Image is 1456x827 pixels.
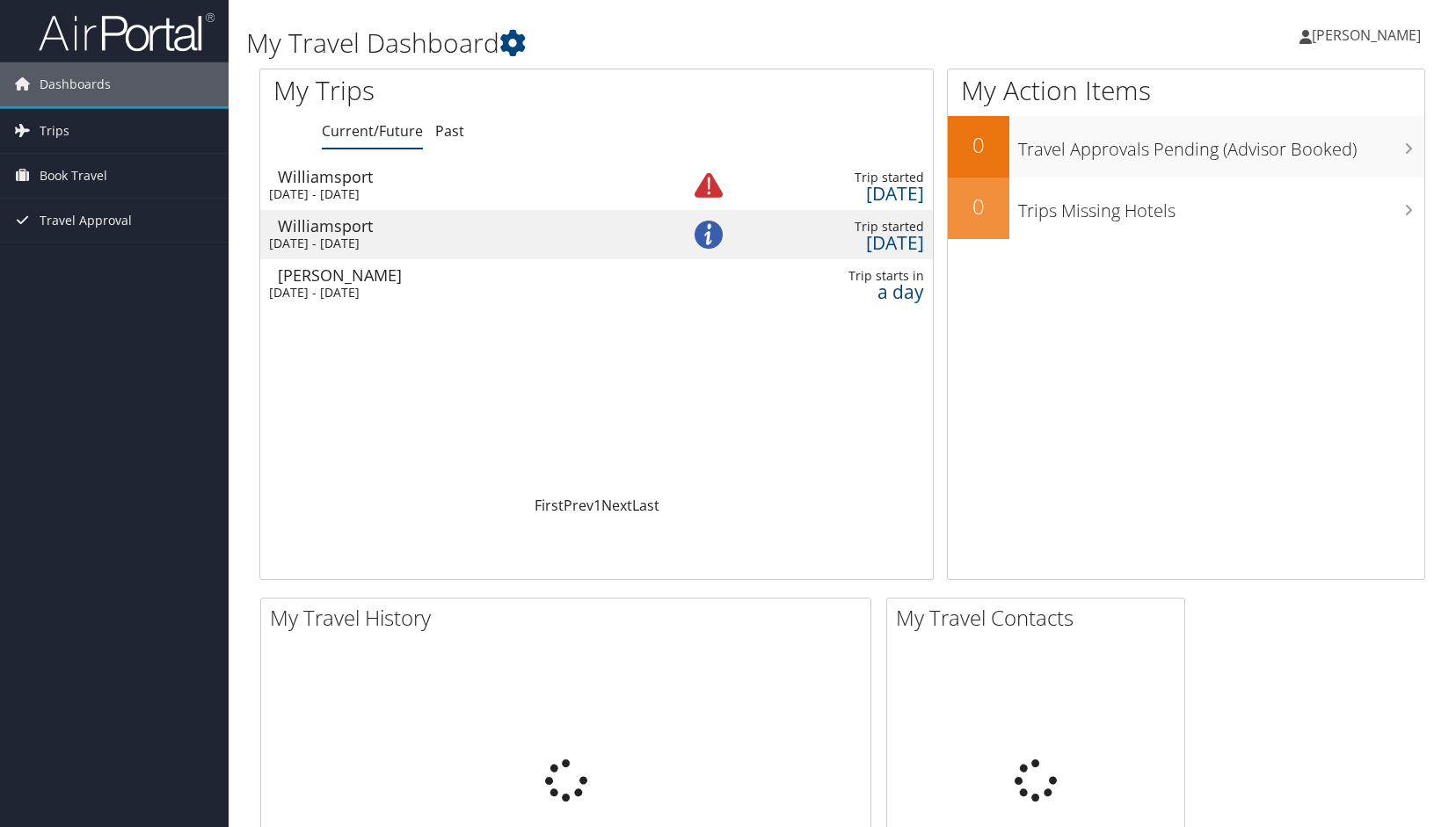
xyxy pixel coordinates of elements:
[948,116,1424,178] a: 0Travel Approvals Pending (Advisor Booked)
[695,171,723,199] img: alert-flat-solid-warning.png
[270,603,870,633] h2: My Travel History
[40,199,132,243] span: Travel Approval
[896,603,1184,633] h2: My Travel Contacts
[752,185,924,201] div: [DATE]
[695,221,723,249] img: alert-flat-solid-info.png
[1299,9,1438,62] a: [PERSON_NAME]
[752,235,924,250] div: [DATE]
[948,192,1009,221] h2: 0
[39,11,215,53] img: airportal-logo.png
[269,186,649,202] div: [DATE] - [DATE]
[1018,128,1424,162] h3: Travel Approvals Pending (Advisor Booked)
[752,170,924,185] div: Trip started
[322,121,423,141] a: Current/Future
[269,285,649,301] div: [DATE] - [DATE]
[632,496,659,515] a: Last
[593,496,601,515] a: 1
[435,121,464,141] a: Past
[752,268,924,284] div: Trip starts in
[273,72,639,109] h1: My Trips
[1018,190,1424,223] h3: Trips Missing Hotels
[601,496,632,515] a: Next
[40,62,111,106] span: Dashboards
[269,236,649,251] div: [DATE] - [DATE]
[948,178,1424,239] a: 0Trips Missing Hotels
[40,109,69,153] span: Trips
[246,25,1041,62] h1: My Travel Dashboard
[278,169,658,185] div: Williamsport
[948,72,1424,109] h1: My Action Items
[535,496,564,515] a: First
[40,154,107,198] span: Book Travel
[948,130,1009,160] h2: 0
[752,284,924,300] div: a day
[1312,25,1421,45] span: [PERSON_NAME]
[278,218,658,234] div: Williamsport
[752,219,924,235] div: Trip started
[278,267,658,283] div: [PERSON_NAME]
[564,496,593,515] a: Prev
